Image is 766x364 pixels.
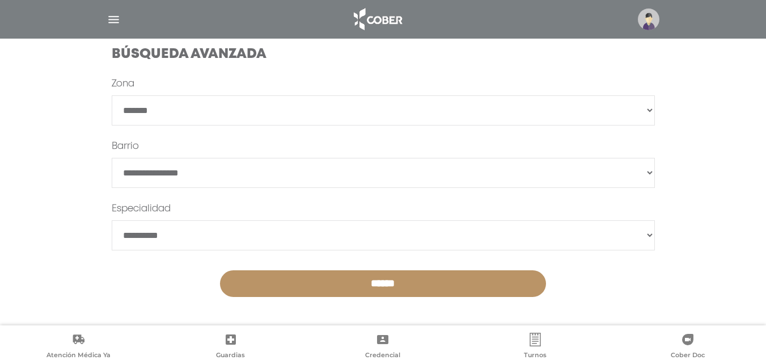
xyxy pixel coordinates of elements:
span: Credencial [365,351,400,361]
span: Turnos [524,351,547,361]
span: Atención Médica Ya [46,351,111,361]
img: Cober_menu-lines-white.svg [107,12,121,27]
a: Turnos [459,333,612,362]
span: Guardias [216,351,245,361]
span: Cober Doc [671,351,705,361]
a: Atención Médica Ya [2,333,155,362]
img: profile-placeholder.svg [638,9,659,30]
a: Cober Doc [611,333,764,362]
label: Zona [112,77,134,91]
img: logo_cober_home-white.png [348,6,407,33]
h4: Búsqueda Avanzada [112,47,655,63]
label: Especialidad [112,202,171,216]
label: Barrio [112,140,139,153]
a: Credencial [307,333,459,362]
a: Guardias [155,333,307,362]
